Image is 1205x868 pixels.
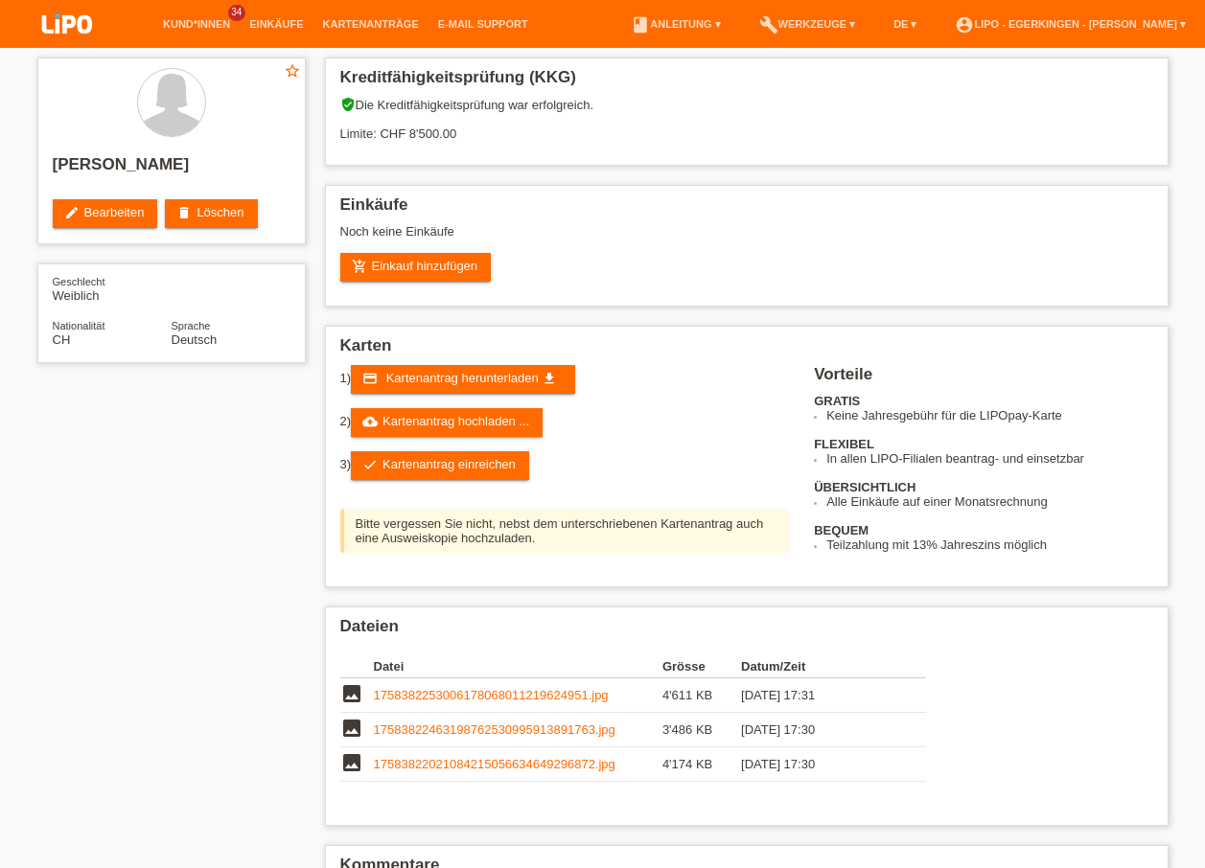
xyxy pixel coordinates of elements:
h2: Kreditfähigkeitsprüfung (KKG) [340,68,1153,97]
h2: Einkäufe [340,195,1153,224]
b: FLEXIBEL [814,437,874,451]
a: 1758382253006178068011219624951.jpg [374,688,609,702]
a: star_border [284,62,301,82]
i: account_circle [955,15,974,34]
h2: Vorteile [814,365,1152,394]
div: Die Kreditfähigkeitsprüfung war erfolgreich. Limite: CHF 8'500.00 [340,97,1153,155]
i: delete [176,205,192,220]
span: Geschlecht [53,276,105,287]
td: [DATE] 17:30 [741,713,898,747]
a: buildWerkzeuge ▾ [750,18,866,30]
a: credit_card Kartenantrag herunterladen get_app [351,365,575,394]
a: 17583822463198762530995913891763.jpg [374,722,615,737]
i: edit [64,205,80,220]
a: Kund*innen [153,18,240,30]
b: BEQUEM [814,523,869,537]
th: Datum/Zeit [741,655,898,678]
i: cloud_upload [362,414,378,429]
div: 2) [340,408,791,437]
span: Schweiz [53,332,71,347]
div: 3) [340,451,791,480]
a: LIPO pay [19,39,115,54]
i: image [340,751,363,774]
span: Kartenantrag herunterladen [386,371,539,385]
span: 34 [228,5,245,21]
a: deleteLöschen [165,199,257,228]
h2: Dateien [340,617,1153,646]
div: Bitte vergessen Sie nicht, nebst dem unterschriebenen Kartenantrag auch eine Ausweiskopie hochzul... [340,509,791,553]
span: Deutsch [172,332,218,347]
th: Grösse [662,655,741,678]
i: image [340,717,363,740]
h2: Karten [340,336,1153,365]
td: 3'486 KB [662,713,741,747]
a: account_circleLIPO - Egerkingen - [PERSON_NAME] ▾ [945,18,1195,30]
td: [DATE] 17:30 [741,747,898,782]
i: add_shopping_cart [352,259,367,274]
h2: [PERSON_NAME] [53,155,290,184]
i: verified_user [340,97,356,112]
a: editBearbeiten [53,199,158,228]
div: Noch keine Einkäufe [340,224,1153,253]
a: Einkäufe [240,18,313,30]
i: book [631,15,650,34]
a: checkKartenantrag einreichen [351,451,529,480]
a: DE ▾ [884,18,926,30]
i: credit_card [362,371,378,386]
span: Sprache [172,320,211,331]
i: check [362,457,378,472]
i: build [759,15,778,34]
span: Nationalität [53,320,105,331]
b: GRATIS [814,394,860,408]
li: Keine Jahresgebühr für die LIPOpay-Karte [826,408,1152,423]
a: Kartenanträge [313,18,429,30]
i: star_border [284,62,301,80]
i: get_app [542,371,557,386]
div: 1) [340,365,791,394]
a: E-Mail Support [429,18,538,30]
a: add_shopping_cartEinkauf hinzufügen [340,253,492,282]
a: 17583822021084215056634649296872.jpg [374,757,615,771]
i: image [340,682,363,705]
a: bookAnleitung ▾ [621,18,730,30]
th: Datei [374,655,662,678]
b: ÜBERSICHTLICH [814,480,915,494]
td: 4'174 KB [662,747,741,782]
li: Alle Einkäufe auf einer Monatsrechnung [826,494,1152,509]
li: In allen LIPO-Filialen beantrag- und einsetzbar [826,451,1152,466]
div: Weiblich [53,274,172,303]
td: 4'611 KB [662,678,741,713]
td: [DATE] 17:31 [741,678,898,713]
li: Teilzahlung mit 13% Jahreszins möglich [826,537,1152,552]
a: cloud_uploadKartenantrag hochladen ... [351,408,543,437]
